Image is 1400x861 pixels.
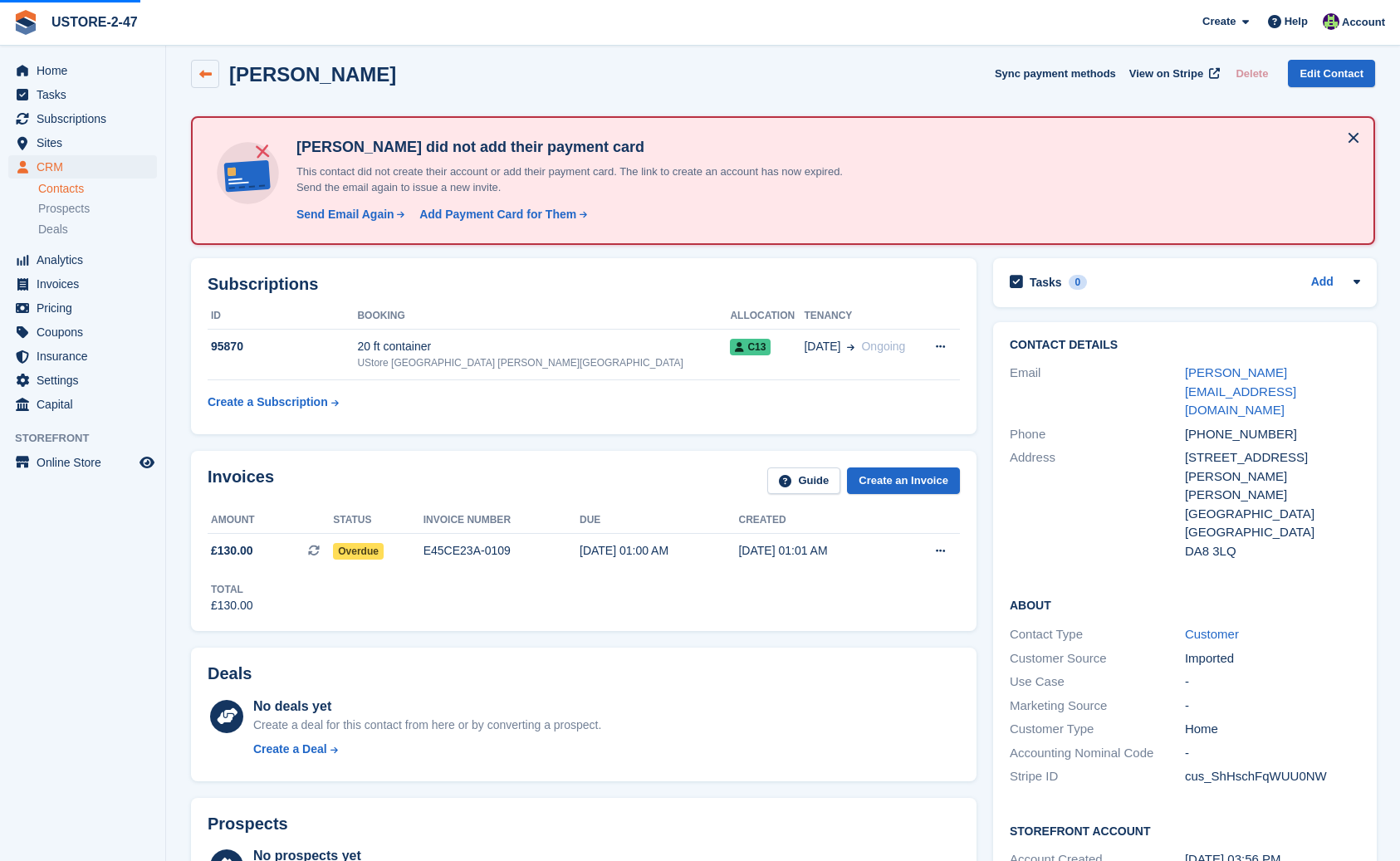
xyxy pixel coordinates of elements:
div: 0 [1069,275,1088,290]
div: Accounting Nominal Code [1010,744,1185,763]
div: Total [211,582,253,597]
span: C13 [730,339,771,355]
button: Sync payment methods [995,60,1116,87]
a: Prospects [38,200,157,218]
span: Ongoing [861,340,905,353]
a: menu [8,320,157,344]
img: Kelly Donaldson [1323,13,1339,30]
h2: About [1010,596,1360,613]
div: UStore [GEOGRAPHIC_DATA] [PERSON_NAME][GEOGRAPHIC_DATA] [357,355,730,370]
th: Created [738,507,897,534]
a: menu [8,155,157,179]
span: [DATE] [804,338,840,355]
span: Tasks [37,83,136,106]
h2: Invoices [208,467,274,495]
span: View on Stripe [1129,66,1203,82]
div: [DATE] 01:00 AM [580,542,738,560]
span: Coupons [37,320,136,344]
a: Edit Contact [1288,60,1375,87]
a: menu [8,107,157,130]
a: menu [8,296,157,320]
span: Pricing [37,296,136,320]
div: [DATE] 01:01 AM [738,542,897,560]
div: Marketing Source [1010,697,1185,716]
a: Create a Deal [253,741,601,758]
span: Settings [37,369,136,392]
div: Imported [1185,649,1360,668]
div: Create a Subscription [208,394,328,411]
a: Create an Invoice [847,467,960,495]
h2: [PERSON_NAME] [229,63,396,86]
div: Address [1010,448,1185,560]
div: Customer Type [1010,720,1185,739]
th: Status [333,507,423,534]
th: Booking [357,303,730,330]
a: [PERSON_NAME][EMAIL_ADDRESS][DOMAIN_NAME] [1185,365,1296,417]
div: 20 ft container [357,338,730,355]
div: £130.00 [211,597,253,614]
div: [GEOGRAPHIC_DATA] [1185,523,1360,542]
a: Add [1311,273,1334,292]
span: Help [1285,13,1308,30]
span: Analytics [37,248,136,272]
div: - [1185,744,1360,763]
button: Delete [1229,60,1275,87]
a: Create a Subscription [208,387,339,418]
div: Customer Source [1010,649,1185,668]
span: Online Store [37,451,136,474]
h2: Contact Details [1010,339,1360,352]
h2: Storefront Account [1010,822,1360,839]
div: - [1185,673,1360,692]
div: Home [1185,720,1360,739]
span: Prospects [38,201,90,217]
div: Create a deal for this contact from here or by converting a prospect. [253,717,601,734]
a: Guide [767,467,840,495]
a: Contacts [38,181,157,197]
th: Due [580,507,738,534]
a: Deals [38,221,157,238]
span: Subscriptions [37,107,136,130]
div: Stripe ID [1010,767,1185,786]
div: Use Case [1010,673,1185,692]
th: Invoice number [423,507,580,534]
div: cus_ShHschFqWUU0NW [1185,767,1360,786]
h4: [PERSON_NAME] did not add their payment card [290,138,871,157]
span: Deals [38,222,68,237]
a: menu [8,272,157,296]
a: Preview store [137,453,157,472]
span: Sites [37,131,136,154]
span: CRM [37,155,136,179]
div: [STREET_ADDRESS][PERSON_NAME] [1185,448,1360,486]
a: menu [8,59,157,82]
div: 95870 [208,338,357,355]
a: USTORE-2-47 [45,8,144,36]
a: menu [8,369,157,392]
span: Invoices [37,272,136,296]
div: E45CE23A-0109 [423,542,580,560]
span: Insurance [37,345,136,368]
p: This contact did not create their account or add their payment card. The link to create an accoun... [290,164,871,196]
a: menu [8,345,157,368]
div: Phone [1010,425,1185,444]
a: menu [8,393,157,416]
span: Storefront [15,430,165,447]
div: Contact Type [1010,625,1185,644]
span: Overdue [333,543,384,560]
th: ID [208,303,357,330]
img: no-card-linked-e7822e413c904bf8b177c4d89f31251c4716f9871600ec3ca5bfc59e148c83f4.svg [213,138,283,208]
a: menu [8,248,157,272]
div: No deals yet [253,697,601,717]
span: Account [1342,14,1385,31]
div: Create a Deal [253,741,327,758]
div: Send Email Again [296,206,394,223]
span: Create [1202,13,1236,30]
a: View on Stripe [1123,60,1223,87]
th: Amount [208,507,333,534]
div: DA8 3LQ [1185,542,1360,561]
div: Add Payment Card for Them [419,206,576,223]
div: [PHONE_NUMBER] [1185,425,1360,444]
div: Email [1010,364,1185,420]
a: Customer [1185,627,1239,641]
a: menu [8,83,157,106]
div: [GEOGRAPHIC_DATA] [1185,505,1360,524]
